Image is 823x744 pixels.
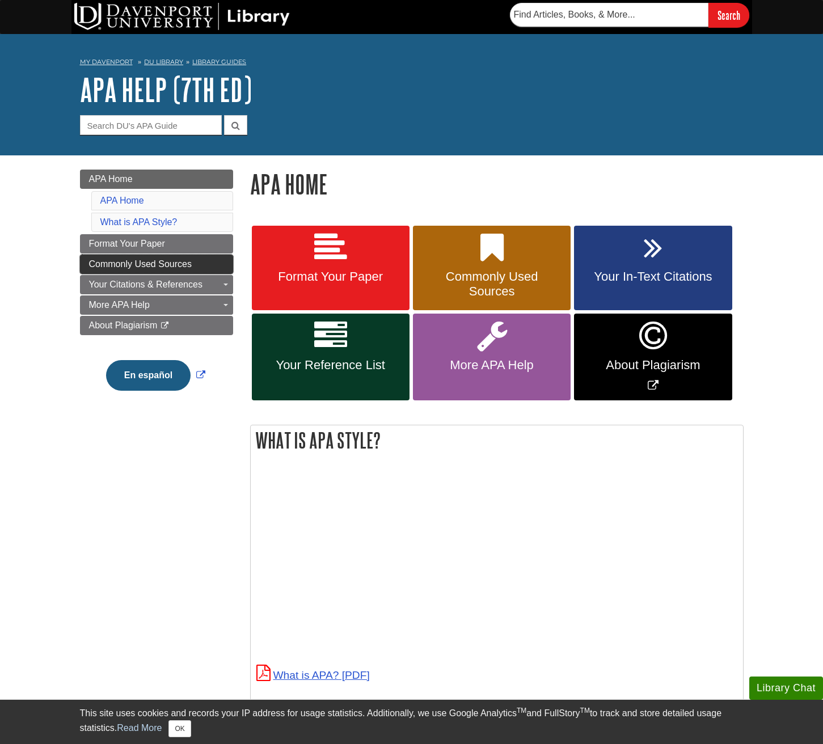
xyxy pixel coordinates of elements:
[273,669,339,681] span: What is APA?
[594,269,712,284] span: Your In-Text Citations
[100,196,144,205] a: APA Home
[80,708,517,718] span: This site uses cookies and records your IP address for usage statistics. Additionally, we use Goo...
[89,259,192,269] span: Commonly Used Sources
[574,226,732,311] a: Your In-Text Citations
[89,300,150,310] span: More APA Help
[103,370,208,380] a: Link opens in new window
[255,429,381,452] span: What is APA Style?
[80,316,233,335] a: About Plagiarism
[168,720,191,737] button: Close
[80,275,233,294] a: Your Citations & References
[250,170,327,198] span: APA Home
[160,322,170,329] i: This link opens in a new window
[256,476,574,654] iframe: What is APA?
[80,295,233,315] a: More APA Help
[89,174,133,184] span: APA Home
[757,682,816,694] span: Library Chat
[510,3,749,27] form: Searches DU Library's articles, books, and more
[80,58,133,66] span: My Davenport
[89,280,202,289] span: Your Citations & References
[574,314,732,400] a: Link opens in new window
[252,314,410,400] a: Your Reference List
[74,3,290,30] img: DU Library
[510,3,708,27] input: Find Articles, Books, & More...
[80,54,744,73] nav: breadcrumb
[606,358,700,372] span: About Plagiarism
[80,255,233,274] a: Commonly Used Sources
[413,226,571,311] a: Commonly Used Sources
[278,269,383,284] span: Format Your Paper
[80,57,133,67] a: My Davenport
[124,370,172,380] span: En español
[252,226,410,311] a: Format Your Paper
[526,708,580,718] span: and FullStory
[580,707,590,715] span: TM
[89,320,158,330] span: About Plagiarism
[144,58,183,66] a: DU Library
[256,669,370,681] a: What is APA?
[117,723,162,733] a: Read More
[80,72,252,107] a: APA Help (7th Ed)
[89,239,165,248] span: Format Your Paper
[192,58,246,66] a: Library Guides
[80,170,233,189] a: APA Home
[446,269,538,298] span: Commonly Used Sources
[276,358,385,372] span: Your Reference List
[100,217,178,227] a: What is APA Style?
[517,707,526,715] span: TM
[413,314,571,400] a: More APA Help
[749,677,823,700] button: Library Chat
[80,234,233,253] a: Format Your Paper
[175,725,184,733] span: OK
[80,115,222,135] input: Search DU's APA Guide
[106,360,191,391] button: En español
[80,170,233,410] div: Guide Page Menu
[708,3,749,27] input: Search
[450,358,534,372] span: More APA Help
